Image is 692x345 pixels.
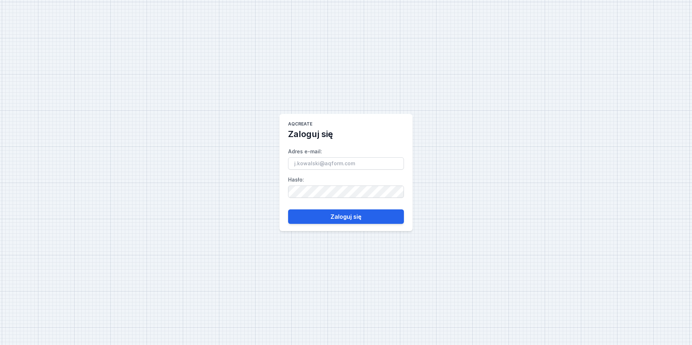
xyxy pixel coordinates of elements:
label: Hasło : [288,174,404,198]
h1: AQcreate [288,121,312,128]
label: Adres e-mail : [288,146,404,170]
input: Hasło: [288,186,404,198]
h2: Zaloguj się [288,128,333,140]
button: Zaloguj się [288,209,404,224]
input: Adres e-mail: [288,157,404,170]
